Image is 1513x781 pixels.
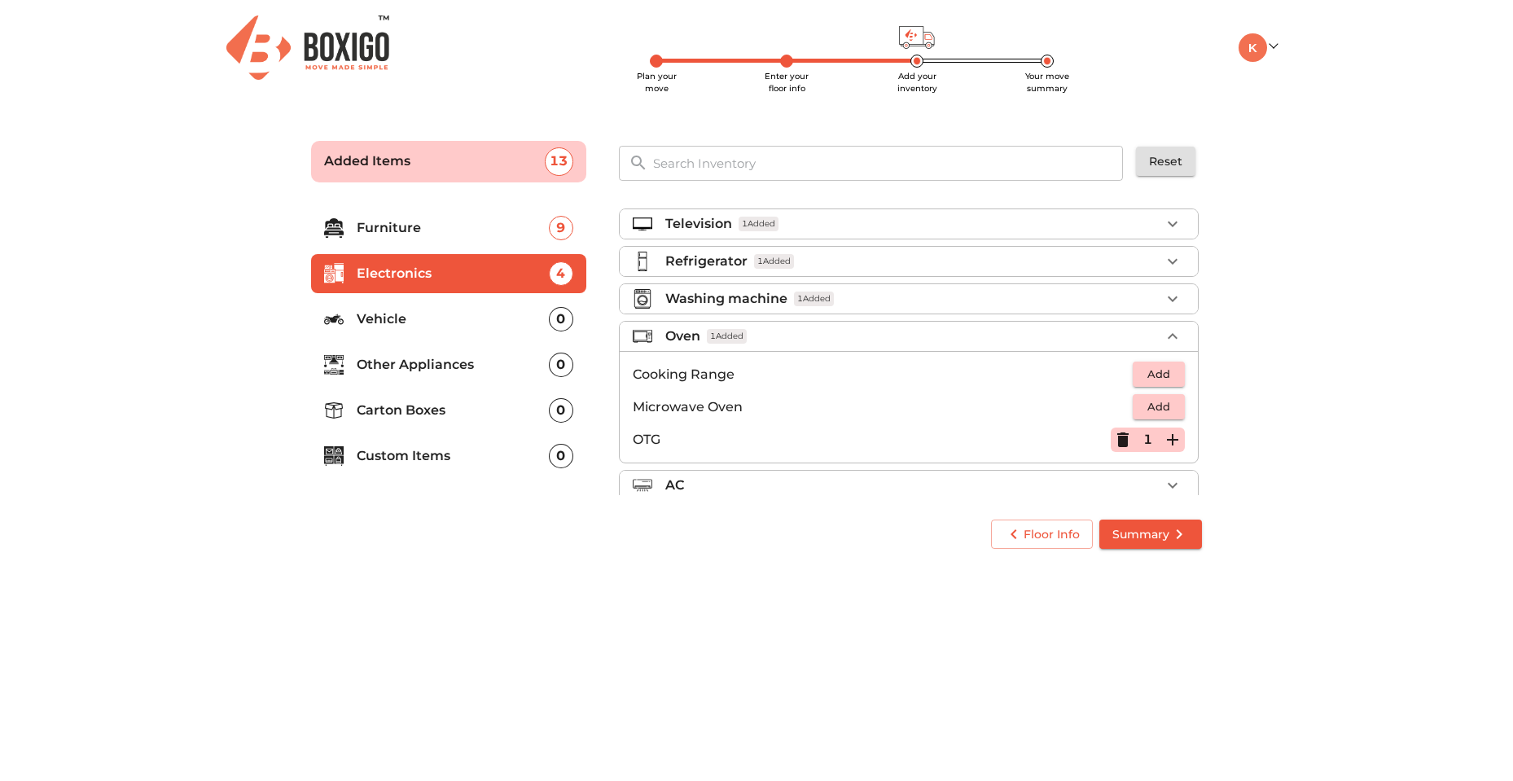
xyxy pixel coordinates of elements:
button: Delete Item [1111,428,1135,452]
div: 0 [549,444,573,468]
span: 1 Added [794,292,834,307]
p: Added Items [324,151,545,171]
img: oven [633,327,652,346]
p: Other Appliances [357,355,549,375]
p: Electronics [357,264,549,283]
p: Furniture [357,218,549,238]
p: Microwave Oven [633,397,1133,417]
p: Washing machine [665,289,787,309]
p: AC [665,476,684,495]
button: Summary [1099,520,1202,550]
span: Reset [1149,151,1182,172]
span: Summary [1112,524,1189,545]
div: 0 [549,307,573,331]
span: Plan your move [637,71,677,94]
button: Add Item [1160,428,1185,452]
div: 4 [549,261,573,286]
span: Add [1141,397,1177,416]
span: Your move summary [1025,71,1069,94]
span: Add [1141,365,1177,384]
div: 9 [549,216,573,240]
p: OTG [633,430,1111,450]
span: 1 Added [754,254,794,270]
p: Vehicle [357,309,549,329]
img: Boxigo [226,15,389,80]
p: Refrigerator [665,252,748,271]
img: refrigerator [633,252,652,271]
button: Add [1133,394,1185,419]
span: Add your inventory [897,71,937,94]
p: Cooking Range [633,365,1133,384]
p: Television [665,214,732,234]
span: 1 Added [739,217,778,232]
span: Floor Info [1004,524,1080,545]
img: television [633,214,652,234]
button: Floor Info [991,520,1093,550]
img: air_conditioner [633,476,652,495]
p: Oven [665,327,700,346]
p: 1 [1143,430,1152,450]
div: 13 [545,147,573,176]
button: Reset [1136,147,1195,177]
span: Enter your floor info [765,71,809,94]
div: 0 [549,353,573,377]
input: Search Inventory [643,146,1134,181]
span: 1 Added [707,329,747,344]
p: Custom Items [357,446,549,466]
p: Carton Boxes [357,401,549,420]
button: Add [1133,362,1185,387]
div: 0 [549,398,573,423]
img: washing_machine [633,289,652,309]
